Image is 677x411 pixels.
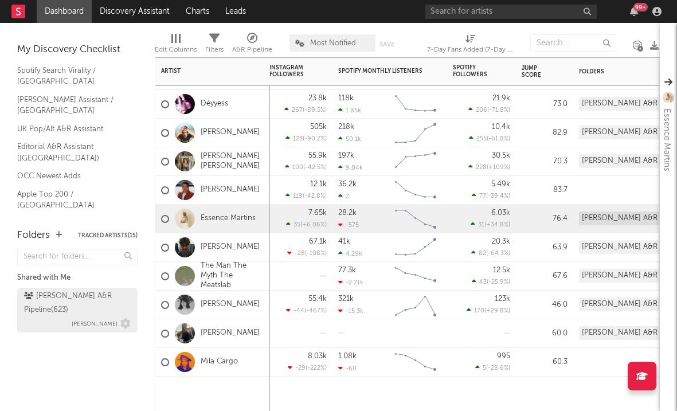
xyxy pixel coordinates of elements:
[338,68,424,75] div: Spotify Monthly Listeners
[338,307,363,315] div: -15.3k
[479,193,486,199] span: 77
[17,123,126,135] a: UK Pop/Alt A&R Assistant
[308,353,327,360] div: 8.03k
[488,250,508,257] span: -64.3 %
[294,222,300,228] span: 35
[522,355,568,369] div: 60.3
[201,99,228,109] a: Déyyess
[161,68,247,75] div: Artist
[286,307,327,314] div: ( )
[295,250,305,257] span: -28
[338,295,354,303] div: 321k
[307,365,325,371] span: -222 %
[483,365,486,371] span: 5
[17,140,126,164] a: Editorial A&R Assistant ([GEOGRAPHIC_DATA])
[24,289,128,317] div: [PERSON_NAME] A&R Pipeline ( 623 )
[72,317,118,331] span: [PERSON_NAME]
[338,279,363,286] div: -2.21k
[468,163,510,171] div: ( )
[338,123,354,131] div: 218k
[308,295,327,303] div: 55.4k
[292,107,303,113] span: 267
[475,364,510,371] div: ( )
[476,165,487,171] span: 228
[472,278,510,285] div: ( )
[232,43,272,57] div: A&R Pipeline
[486,308,508,314] span: +29.8 %
[308,209,327,217] div: 7.65k
[493,267,510,274] div: 12.5k
[287,249,327,257] div: ( )
[492,123,510,131] div: 10.4k
[201,300,260,310] a: [PERSON_NAME]
[78,233,138,238] button: Tracked Artists(15)
[390,348,441,377] svg: Chart title
[390,205,441,233] svg: Chart title
[522,241,568,255] div: 63.9
[630,7,638,16] button: 99+
[453,64,493,78] div: Spotify Followers
[307,250,325,257] span: -108 %
[201,242,260,252] a: [PERSON_NAME]
[338,107,361,114] div: 1.85k
[478,222,484,228] span: 31
[390,262,441,291] svg: Chart title
[556,66,568,77] button: Filter by Jump Score
[310,123,327,131] div: 505k
[17,43,138,57] div: My Discovery Checklist
[308,95,327,102] div: 23.8k
[338,267,356,274] div: 77.3k
[471,221,510,228] div: ( )
[304,193,325,199] span: -42.8 %
[390,90,441,119] svg: Chart title
[522,327,568,340] div: 60.0
[338,209,357,217] div: 28.2k
[486,222,508,228] span: +34.8 %
[253,65,264,77] button: Filter by Artist
[427,43,513,57] div: 7-Day Fans Added (7-Day Fans Added)
[338,152,354,159] div: 197k
[522,155,568,169] div: 70.3
[492,95,510,102] div: 21.9k
[310,181,327,188] div: 12.1k
[497,353,510,360] div: 995
[308,152,327,159] div: 55.9k
[17,249,138,265] input: Search for folders...
[430,65,441,77] button: Filter by Spotify Monthly Listeners
[390,119,441,147] svg: Chart title
[338,135,361,143] div: 50.1k
[338,181,357,188] div: 36.2k
[304,107,325,113] span: -89.5 %
[469,135,510,142] div: ( )
[17,93,126,117] a: [PERSON_NAME] Assistant / [GEOGRAPHIC_DATA]
[201,328,260,338] a: [PERSON_NAME]
[201,214,256,224] a: Essence Martins
[522,183,568,197] div: 83.7
[17,271,138,285] div: Shared with Me
[491,181,510,188] div: 5.49k
[471,249,510,257] div: ( )
[338,250,362,257] div: 4.29k
[488,165,508,171] span: +109 %
[425,5,597,19] input: Search for artists
[205,43,224,57] div: Filters
[492,152,510,159] div: 30.5k
[338,193,349,200] div: 2
[288,364,327,371] div: ( )
[17,170,126,182] a: OCC Newest Adds
[479,279,487,285] span: 43
[284,106,327,113] div: ( )
[338,238,350,245] div: 41k
[427,29,513,62] div: 7-Day Fans Added (7-Day Fans Added)
[17,288,138,332] a: [PERSON_NAME] A&R Pipeline(623)[PERSON_NAME]
[488,193,508,199] span: -39.4 %
[468,106,510,113] div: ( )
[155,29,197,62] div: Edit Columns
[390,176,441,205] svg: Chart title
[579,68,665,75] div: Folders
[338,164,363,171] div: 9.04k
[304,136,325,142] span: -90.2 %
[201,185,260,195] a: [PERSON_NAME]
[201,152,264,171] a: [PERSON_NAME] [PERSON_NAME]
[660,108,674,171] div: Essence Martins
